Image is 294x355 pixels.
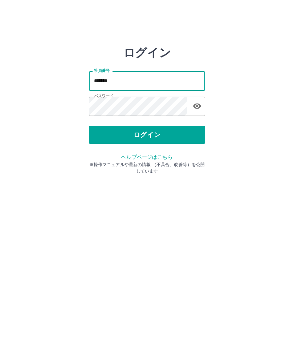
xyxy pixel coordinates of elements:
p: ※操作マニュアルや最新の情報 （不具合、改善等）を公開しています [89,161,205,174]
label: 社員番号 [94,68,109,73]
label: パスワード [94,93,113,99]
button: ログイン [89,126,205,144]
a: ヘルプページはこちら [121,154,172,160]
h2: ログイン [123,46,171,60]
